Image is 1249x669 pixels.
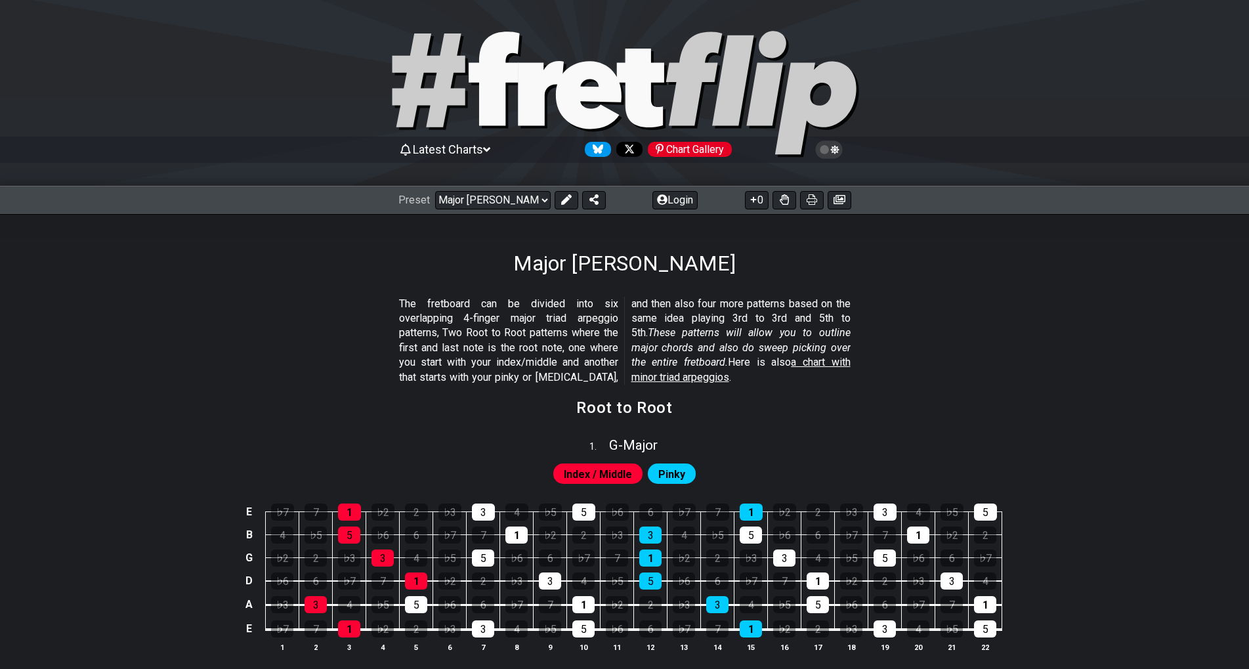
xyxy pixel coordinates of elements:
[631,326,851,368] em: These patterns will allow you to outline major chords and also do sweep picking over the entire f...
[807,504,830,521] div: 2
[941,550,963,567] div: 6
[631,356,851,383] span: a chart with minor triad arpeggios
[740,572,762,590] div: ♭7
[907,504,930,521] div: 4
[338,620,360,637] div: 1
[472,572,494,590] div: 2
[840,596,862,613] div: ♭6
[305,620,327,637] div: 7
[539,596,561,613] div: 7
[405,596,427,613] div: 5
[299,640,333,654] th: 2
[907,527,929,544] div: 1
[333,640,366,654] th: 3
[572,527,595,544] div: 2
[305,504,328,521] div: 7
[974,527,996,544] div: 2
[438,620,461,637] div: ♭3
[868,640,902,654] th: 19
[935,640,969,654] th: 21
[801,640,835,654] th: 17
[606,550,628,567] div: 7
[673,527,695,544] div: 4
[974,504,997,521] div: 5
[974,620,996,637] div: 5
[706,620,729,637] div: 7
[242,546,257,569] td: G
[941,572,963,590] div: 3
[907,620,929,637] div: 4
[606,572,628,590] div: ♭5
[807,550,829,567] div: 4
[639,620,662,637] div: 6
[405,620,427,637] div: 2
[467,640,500,654] th: 7
[773,620,795,637] div: ♭2
[840,550,862,567] div: ♭5
[505,596,528,613] div: ♭7
[840,527,862,544] div: ♭7
[874,620,896,637] div: 3
[242,569,257,593] td: D
[874,596,896,613] div: 6
[338,572,360,590] div: ♭7
[539,620,561,637] div: ♭5
[338,527,360,544] div: 5
[572,620,595,637] div: 5
[706,527,729,544] div: ♭5
[639,527,662,544] div: 3
[589,440,609,454] span: 1 .
[505,572,528,590] div: ♭3
[974,596,996,613] div: 1
[338,504,361,521] div: 1
[941,620,963,637] div: ♭5
[673,596,695,613] div: ♭3
[606,620,628,637] div: ♭6
[472,504,495,521] div: 3
[572,550,595,567] div: ♭7
[271,504,294,521] div: ♭7
[271,527,293,544] div: 4
[271,550,293,567] div: ♭2
[305,527,327,544] div: ♭5
[907,550,929,567] div: ♭6
[840,572,862,590] div: ♭2
[740,504,763,521] div: 1
[580,142,611,157] a: Follow #fretflip at Bluesky
[438,572,461,590] div: ♭2
[835,640,868,654] th: 18
[438,550,461,567] div: ♭5
[371,504,394,521] div: ♭2
[807,527,829,544] div: 6
[433,640,467,654] th: 6
[874,527,896,544] div: 7
[974,572,996,590] div: 4
[652,191,698,209] button: Login
[371,572,394,590] div: 7
[828,191,851,209] button: Create image
[639,504,662,521] div: 6
[639,596,662,613] div: 2
[673,620,695,637] div: ♭7
[242,592,257,616] td: A
[539,572,561,590] div: 3
[576,400,672,415] h2: Root to Root
[555,191,578,209] button: Edit Preset
[271,596,293,613] div: ♭3
[505,550,528,567] div: ♭6
[807,596,829,613] div: 5
[305,596,327,613] div: 3
[505,504,528,521] div: 4
[405,572,427,590] div: 1
[505,620,528,637] div: 4
[902,640,935,654] th: 20
[941,504,963,521] div: ♭5
[572,596,595,613] div: 1
[840,620,862,637] div: ♭3
[807,572,829,590] div: 1
[606,527,628,544] div: ♭3
[673,550,695,567] div: ♭2
[405,504,428,521] div: 2
[874,550,896,567] div: 5
[822,144,837,156] span: Toggle light / dark theme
